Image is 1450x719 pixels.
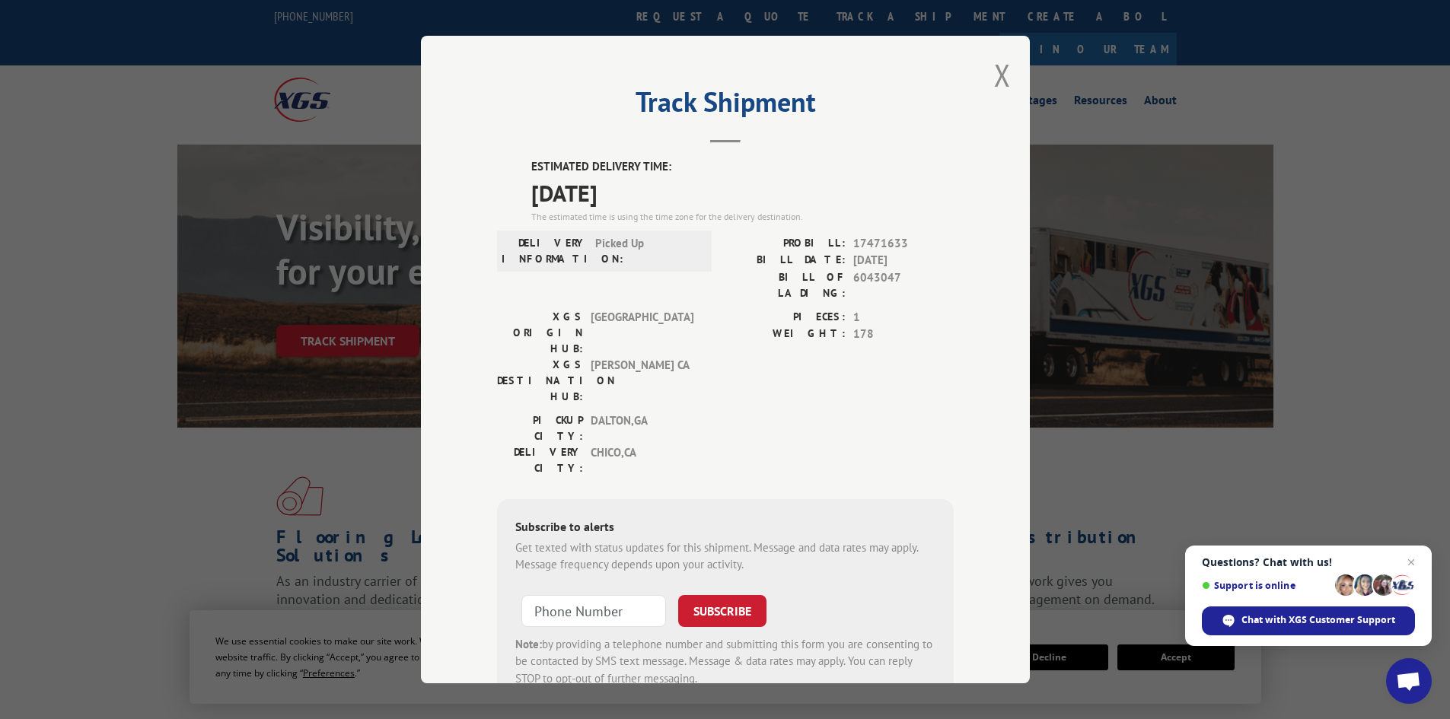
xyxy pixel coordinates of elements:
[595,235,698,267] span: Picked Up
[531,176,954,210] span: [DATE]
[678,595,766,627] button: SUBSCRIBE
[853,326,954,343] span: 178
[1202,556,1415,568] span: Questions? Chat with us!
[515,517,935,539] div: Subscribe to alerts
[1402,553,1420,571] span: Close chat
[1241,613,1395,627] span: Chat with XGS Customer Support
[853,269,954,301] span: 6043047
[853,309,954,326] span: 1
[497,91,954,120] h2: Track Shipment
[497,412,583,444] label: PICKUP CITY:
[531,158,954,176] label: ESTIMATED DELIVERY TIME:
[497,357,583,405] label: XGS DESTINATION HUB:
[725,309,846,326] label: PIECES:
[502,235,588,267] label: DELIVERY INFORMATION:
[853,252,954,269] span: [DATE]
[1202,580,1330,591] span: Support is online
[591,412,693,444] span: DALTON , GA
[994,55,1011,95] button: Close modal
[515,539,935,574] div: Get texted with status updates for this shipment. Message and data rates may apply. Message frequ...
[497,309,583,357] label: XGS ORIGIN HUB:
[497,444,583,476] label: DELIVERY CITY:
[725,252,846,269] label: BILL DATE:
[725,269,846,301] label: BILL OF LADING:
[515,636,935,688] div: by providing a telephone number and submitting this form you are consenting to be contacted by SM...
[515,637,542,651] strong: Note:
[853,235,954,253] span: 17471633
[725,326,846,343] label: WEIGHT:
[591,357,693,405] span: [PERSON_NAME] CA
[521,595,666,627] input: Phone Number
[1386,658,1432,704] div: Open chat
[591,444,693,476] span: CHICO , CA
[725,235,846,253] label: PROBILL:
[591,309,693,357] span: [GEOGRAPHIC_DATA]
[531,210,954,224] div: The estimated time is using the time zone for the delivery destination.
[1202,606,1415,635] div: Chat with XGS Customer Support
